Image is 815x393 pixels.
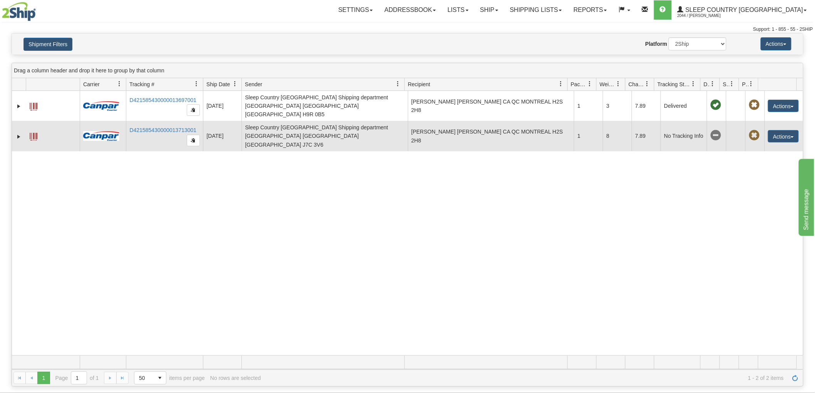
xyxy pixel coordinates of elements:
a: Tracking # filter column settings [190,77,203,90]
a: Recipient filter column settings [554,77,567,90]
a: Charge filter column settings [641,77,654,90]
img: 14 - Canpar [83,101,119,111]
span: Page sizes drop down [134,371,166,385]
td: 7.89 [632,91,661,121]
a: Sleep Country [GEOGRAPHIC_DATA] 2044 / [PERSON_NAME] [672,0,813,20]
a: Carrier filter column settings [113,77,126,90]
td: [DATE] [203,91,241,121]
div: No rows are selected [210,375,261,381]
span: Ship Date [206,80,230,88]
a: Label [30,129,37,142]
span: Page 1 [37,372,50,384]
div: grid grouping header [12,63,803,78]
button: Actions [761,37,792,50]
td: 8 [603,121,632,151]
span: Pickup Not Assigned [749,130,760,141]
td: 1 [574,121,603,151]
a: Shipping lists [504,0,568,20]
a: D421585430000013713001 [129,127,196,133]
td: 3 [603,91,632,121]
button: Actions [768,130,799,142]
a: Settings [332,0,379,20]
a: Tracking Status filter column settings [687,77,700,90]
a: Pickup Status filter column settings [745,77,758,90]
span: Page of 1 [55,371,99,385]
a: D421585430000013697001 [129,97,196,103]
td: Sleep Country [GEOGRAPHIC_DATA] Shipping department [GEOGRAPHIC_DATA] [GEOGRAPHIC_DATA] [GEOGRAPH... [241,121,408,151]
a: Refresh [789,372,802,384]
a: Lists [442,0,474,20]
button: Shipment Filters [23,38,72,51]
span: Pickup Not Assigned [749,100,760,110]
img: logo2044.jpg [2,2,36,21]
img: 14 - Canpar [83,131,119,141]
a: Label [30,99,37,112]
span: Tracking # [129,80,154,88]
td: [PERSON_NAME] [PERSON_NAME] CA QC MONTREAL H2S 2H8 [408,121,574,151]
span: Delivery Status [704,80,710,88]
div: Send message [6,5,71,14]
span: Tracking Status [657,80,691,88]
span: Charge [629,80,645,88]
td: 7.89 [632,121,661,151]
span: 50 [139,374,149,382]
a: Delivery Status filter column settings [706,77,719,90]
span: 2044 / [PERSON_NAME] [677,12,735,20]
button: Actions [768,100,799,112]
span: Shipment Issues [723,80,729,88]
td: [PERSON_NAME] [PERSON_NAME] CA QC MONTREAL H2S 2H8 [408,91,574,121]
a: Shipment Issues filter column settings [726,77,739,90]
a: Ship Date filter column settings [228,77,241,90]
td: No Tracking Info [661,121,707,151]
iframe: chat widget [797,157,814,236]
span: Sender [245,80,262,88]
a: Reports [568,0,613,20]
a: Packages filter column settings [583,77,596,90]
a: Expand [15,102,23,110]
td: Sleep Country [GEOGRAPHIC_DATA] Shipping department [GEOGRAPHIC_DATA] [GEOGRAPHIC_DATA] [GEOGRAPH... [241,91,408,121]
span: No Tracking Info [710,130,721,141]
button: Copy to clipboard [187,135,200,146]
td: Delivered [661,91,707,121]
span: Carrier [83,80,100,88]
span: Sleep Country [GEOGRAPHIC_DATA] [684,7,803,13]
span: Pickup Status [742,80,749,88]
a: Expand [15,133,23,140]
a: Addressbook [379,0,442,20]
a: Ship [475,0,504,20]
span: Recipient [408,80,430,88]
span: 1 - 2 of 2 items [266,375,784,381]
span: On time [710,100,721,110]
span: select [154,372,166,384]
a: Weight filter column settings [612,77,625,90]
label: Platform [646,40,667,48]
button: Copy to clipboard [187,104,200,116]
span: Packages [571,80,587,88]
span: items per page [134,371,205,385]
td: 1 [574,91,603,121]
input: Page 1 [71,372,87,384]
td: [DATE] [203,121,241,151]
span: Weight [600,80,616,88]
div: Support: 1 - 855 - 55 - 2SHIP [2,26,813,33]
a: Sender filter column settings [391,77,404,90]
